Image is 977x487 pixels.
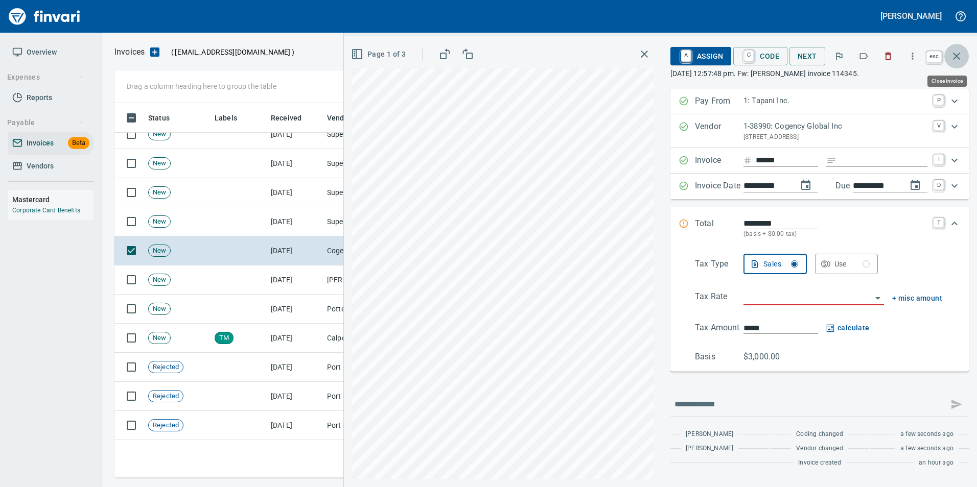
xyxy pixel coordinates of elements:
[27,160,54,173] span: Vendors
[743,351,792,363] p: $3,000.00
[267,265,323,295] td: [DATE]
[919,458,953,468] span: an hour ago
[892,292,942,305] button: + misc amount
[68,137,89,149] span: Beta
[743,229,927,239] p: (basis + $0.00 tax)
[743,254,807,274] button: Sales
[145,46,165,58] button: Upload an Invoice
[901,45,924,67] button: More
[8,41,94,64] a: Overview
[127,81,276,91] p: Drag a column heading here to group the table
[27,137,54,150] span: Invoices
[323,440,425,474] td: Westech Construction Inc (1-39410)
[267,382,323,411] td: [DATE]
[670,148,969,174] div: Expand
[323,236,425,265] td: Cogency Global Inc (1-38990)
[7,71,84,84] span: Expenses
[743,132,927,142] p: [STREET_ADDRESS]
[670,174,969,199] div: Expand
[670,207,969,250] div: Expand
[149,362,183,372] span: Rejected
[149,392,183,401] span: Rejected
[681,50,691,61] a: A
[695,180,743,193] p: Invoice Date
[695,322,743,334] p: Tax Amount
[934,95,944,105] a: P
[826,322,870,334] span: calculate
[934,154,944,164] a: I
[267,120,323,149] td: [DATE]
[114,46,145,58] p: Invoices
[27,46,57,59] span: Overview
[114,46,145,58] nav: breadcrumb
[670,89,969,114] div: Expand
[741,47,779,65] span: Code
[670,250,969,372] div: Expand
[852,45,875,67] button: Labels
[686,444,733,454] span: [PERSON_NAME]
[327,112,387,124] span: Vendor / From
[267,178,323,207] td: [DATE]
[733,47,787,65] button: CCode
[944,392,969,417] span: This records your message into the invoice and notifies anyone mentioned
[267,207,323,236] td: [DATE]
[877,45,899,67] button: Discard
[695,351,743,363] p: Basis
[763,258,798,271] div: Sales
[834,258,870,271] div: Use
[149,246,170,256] span: New
[695,258,743,274] p: Tax Type
[149,130,170,139] span: New
[3,113,88,132] button: Payable
[6,4,83,29] a: Finvari
[323,353,425,382] td: Port of [GEOGRAPHIC_DATA] (1-24796)
[794,173,818,198] button: change date
[900,444,953,454] span: a few seconds ago
[789,47,825,66] button: Next
[878,8,944,24] button: [PERSON_NAME]
[267,353,323,382] td: [DATE]
[835,180,884,192] p: Due
[323,178,425,207] td: Superior Sweeping Inc (1-10990)
[323,149,425,178] td: Superior Sweeping Inc (1-10990)
[149,275,170,285] span: New
[695,120,743,142] p: Vendor
[670,68,969,79] p: [DATE] 12:57:48 pm. Fw: [PERSON_NAME] invoice 114345.
[267,295,323,324] td: [DATE]
[880,11,942,21] h5: [PERSON_NAME]
[323,120,425,149] td: Superior Sweeping Inc (1-10990)
[743,154,752,166] svg: Invoice number
[8,155,94,178] a: Vendors
[149,333,170,343] span: New
[686,429,733,440] span: [PERSON_NAME]
[679,47,723,65] span: Assign
[27,91,52,104] span: Reports
[149,188,170,198] span: New
[743,120,927,132] p: 1-38990: Cogency Global Inc
[174,47,291,57] span: [EMAIL_ADDRESS][DOMAIN_NAME]
[149,217,170,227] span: New
[796,444,843,454] span: Vendor changed
[327,112,374,124] span: Vendor / From
[695,217,743,239] p: Total
[323,411,425,440] td: Port of [GEOGRAPHIC_DATA] (1-24796)
[695,154,743,167] p: Invoice
[148,112,183,124] span: Status
[8,86,94,109] a: Reports
[323,265,425,295] td: [PERSON_NAME] <[EMAIL_ADDRESS][DOMAIN_NAME]>
[12,207,80,214] a: Corporate Card Benefits
[271,112,315,124] span: Received
[695,95,743,108] p: Pay From
[7,116,84,129] span: Payable
[323,295,425,324] td: Potter Webster Company Inc (1-10818)
[815,254,878,274] button: Use
[871,291,885,305] button: Open
[934,120,944,131] a: V
[267,149,323,178] td: [DATE]
[8,132,94,155] a: InvoicesBeta
[267,324,323,353] td: [DATE]
[267,440,323,474] td: [DATE]
[798,458,841,468] span: Invoice created
[826,155,836,165] svg: Invoice description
